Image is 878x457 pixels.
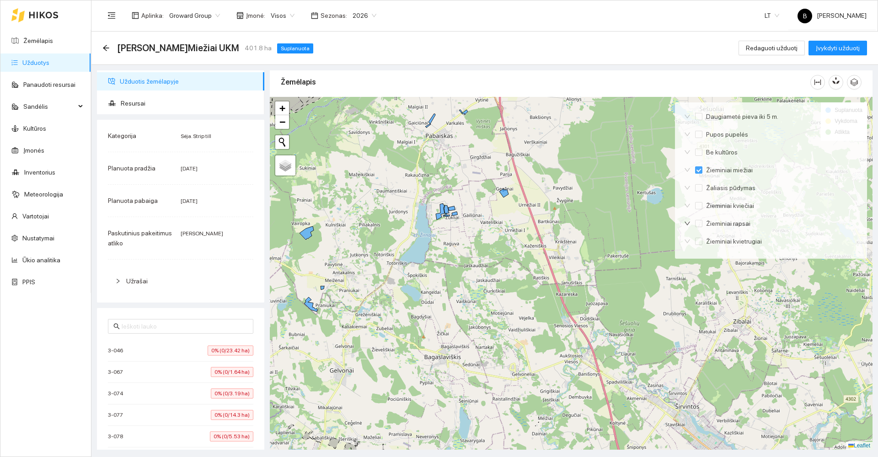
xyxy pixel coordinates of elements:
span: Žieminiai miežiai [702,165,756,175]
span: Paskutinius pakeitimus atliko [108,229,172,247]
span: 0% (0/5.53 ha) [210,431,253,441]
span: down [684,202,691,209]
span: [DATE] [181,165,198,172]
a: Meteorologija [24,191,63,198]
span: Be kultūros [702,147,741,157]
span: down [684,149,691,155]
a: Vartotojai [22,213,49,220]
a: PPIS [22,278,35,286]
span: B [803,9,807,23]
span: 0% (0/1.64 ha) [211,367,253,377]
input: Ieškoti lauko [122,321,248,331]
span: 2026 [353,9,376,22]
a: Nustatymai [22,234,54,242]
span: down [684,167,691,173]
span: 0% (0/23.42 ha) [208,345,253,356]
span: Groward Group [169,9,220,22]
span: 3-074 [108,389,128,398]
span: Pupos pupelės [702,129,752,139]
button: Įvykdyti užduotį [808,41,867,55]
span: LT [765,9,779,22]
span: Resursai [121,94,257,112]
span: [DATE] [181,198,198,204]
a: Ūkio analitika [22,256,60,264]
span: shop [236,12,244,19]
span: Visos [271,9,294,22]
span: arrow-left [102,44,110,52]
span: layout [132,12,139,19]
span: down [684,131,691,138]
span: Žieminiai kvietrugiai [702,236,766,246]
div: Žemėlapis [281,69,810,95]
span: [PERSON_NAME] [798,12,867,19]
span: 0% (0/3.19 ha) [211,388,253,399]
a: Zoom out [275,115,289,129]
a: Inventorius [24,169,55,176]
button: column-width [810,75,825,90]
span: Įmonė : [246,11,265,21]
span: calendar [311,12,318,19]
span: search [113,323,120,329]
span: 401.8 ha [245,43,272,53]
span: Suplanuota [277,43,313,53]
a: Panaudoti resursai [23,81,75,88]
span: Planuota pradžia [108,165,155,172]
span: Planuota pabaiga [108,197,158,204]
span: 3-067 [108,367,128,377]
span: Žaliasis pūdymas [702,183,759,193]
span: 3-078 [108,432,128,441]
span: + [279,102,285,114]
a: Žemėlapis [23,37,53,44]
span: down [684,220,691,227]
span: Sėja Ž.Miežiai UKM [117,41,239,55]
span: down [684,185,691,191]
span: Aplinka : [141,11,164,21]
span: Sėja. Strip till [181,133,211,139]
span: 3-077 [108,410,128,420]
span: Įvykdyti užduotį [816,43,860,53]
span: [PERSON_NAME] [181,230,223,237]
span: Daugiametė pieva iki 5 m. [702,112,782,122]
span: − [279,116,285,128]
span: column-width [811,79,824,86]
span: Užrašai [126,277,148,285]
span: down [684,238,691,244]
button: Redaguoti užduotį [739,41,805,55]
span: Sezonas : [321,11,347,21]
span: Redaguoti užduotį [746,43,798,53]
span: 3-046 [108,346,128,355]
a: Leaflet [848,442,870,449]
a: Įmonės [23,147,44,154]
span: Žieminiai kviečiai [702,201,758,211]
a: Užduotys [22,59,49,66]
button: Initiate a new search [275,135,289,149]
a: Zoom in [275,101,289,115]
span: Kategorija [108,132,136,139]
a: Kultūros [23,125,46,132]
span: menu-fold [107,11,116,20]
span: 0% (0/14.3 ha) [211,410,253,420]
span: down [684,113,691,120]
span: Žieminiai rapsai [702,218,754,228]
div: Atgal [102,44,110,52]
span: right [115,278,121,284]
div: Užrašai [108,271,253,292]
a: Redaguoti užduotį [739,44,805,52]
span: Užduotis žemėlapyje [120,72,257,90]
span: Sandėlis [23,97,75,116]
button: menu-fold [102,6,121,25]
a: Layers [275,155,295,175]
